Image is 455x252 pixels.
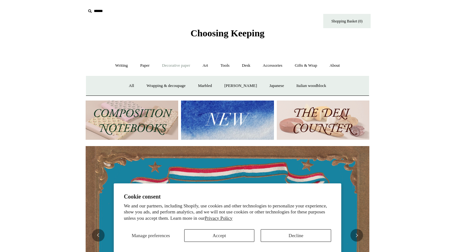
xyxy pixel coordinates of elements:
[135,57,155,74] a: Paper
[92,229,105,242] button: Previous
[156,57,196,74] a: Decorative paper
[215,57,235,74] a: Tools
[192,77,218,94] a: Marbled
[261,229,331,242] button: Decline
[324,57,346,74] a: About
[86,101,178,140] img: 202302 Composition ledgers.jpg__PID:69722ee6-fa44-49dd-a067-31375e5d54ec
[277,101,369,140] img: The Deli Counter
[350,229,363,242] button: Next
[132,233,170,238] span: Manage preferences
[181,101,274,140] img: New.jpg__PID:f73bdf93-380a-4a35-bcfe-7823039498e1
[184,229,255,242] button: Accept
[323,14,371,28] a: Shopping Basket (0)
[110,57,134,74] a: Writing
[123,77,140,94] a: All
[191,33,264,37] a: Choosing Keeping
[124,194,331,200] h2: Cookie consent
[191,28,264,38] span: Choosing Keeping
[236,57,256,74] a: Desk
[205,216,233,221] a: Privacy Policy
[289,57,323,74] a: Gifts & Wrap
[197,57,214,74] a: Art
[257,57,288,74] a: Accessories
[291,77,332,94] a: Italian woodblock
[219,77,263,94] a: [PERSON_NAME]
[264,77,289,94] a: Japanese
[124,229,178,242] button: Manage preferences
[141,77,191,94] a: Wrapping & decoupage
[124,203,331,222] p: We and our partners, including Shopify, use cookies and other technologies to personalize your ex...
